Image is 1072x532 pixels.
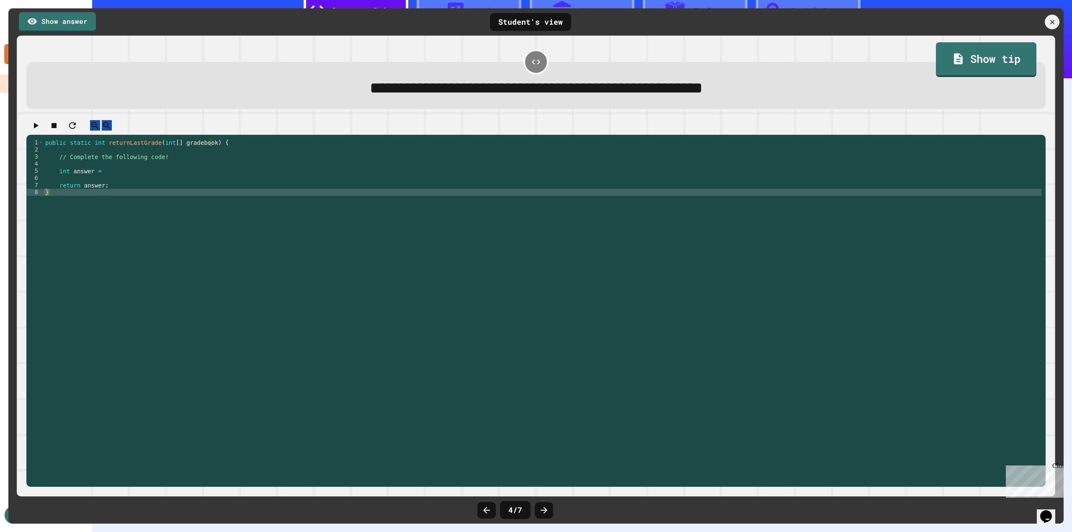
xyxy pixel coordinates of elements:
[26,146,44,153] div: 2
[936,42,1036,77] a: Show tip
[39,139,43,146] span: Toggle code folding, rows 1 through 8
[26,139,44,146] div: 1
[3,3,58,53] div: Chat with us now!Close
[26,167,44,175] div: 5
[26,175,44,182] div: 6
[1037,499,1064,524] iframe: chat widget
[26,189,44,196] div: 8
[26,182,44,189] div: 7
[26,153,44,160] div: 3
[500,501,531,519] div: 4 / 7
[490,13,571,31] div: Student's view
[1002,462,1064,498] iframe: chat widget
[19,12,96,32] a: Show answer
[26,160,44,167] div: 4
